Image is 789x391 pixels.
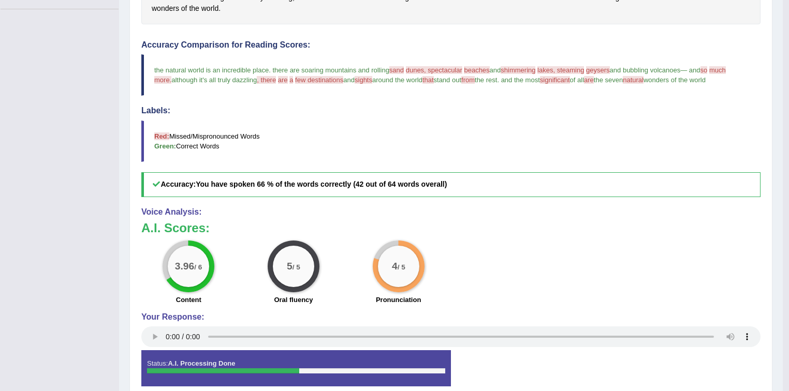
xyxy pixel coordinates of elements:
span: and the most [501,76,540,84]
h4: Accuracy Comparison for Reading Scores: [141,40,761,50]
h4: Voice Analysis: [141,207,761,217]
b: A.I. Scores: [141,221,210,235]
span: stand out [434,76,462,84]
b: You have spoken 66 % of the words correctly (42 out of 64 words overall) [196,180,447,188]
big: 4 [392,260,398,272]
big: 5 [287,260,293,272]
h4: Your Response: [141,312,761,322]
span: . [497,76,499,84]
label: Oral fluency [274,295,313,305]
small: / 5 [293,263,300,271]
span: the rest [475,76,497,84]
h5: Accuracy: [141,172,761,197]
small: / 5 [397,263,405,271]
span: although it's all truly dazzling [171,76,257,84]
span: are [278,76,288,84]
span: of all [570,76,584,84]
span: sand [389,66,404,74]
span: and [689,66,700,74]
span: few destinations [295,76,343,84]
blockquote: Missed/Mispronounced Words Correct Words [141,121,761,162]
span: a [289,76,293,84]
span: geysers [586,66,610,74]
span: dunes, spectacular [406,66,462,74]
span: much [709,66,726,74]
span: and bubbling volcanoes [610,66,681,74]
span: that [422,76,434,84]
span: shimmering [501,66,535,74]
span: sights [355,76,372,84]
span: the seven [594,76,623,84]
h4: Labels: [141,106,761,115]
small: / 6 [194,263,202,271]
span: and [490,66,501,74]
label: Content [176,295,201,305]
span: — [680,66,687,74]
big: 3.96 [175,260,194,272]
span: there are soaring mountains and rolling [272,66,389,74]
span: , there [257,76,276,84]
div: Status: [141,350,451,386]
span: the natural world is an incredible place [154,66,269,74]
strong: A.I. Processing Done [168,359,235,367]
span: natural [623,76,644,84]
span: are [584,76,594,84]
span: so [700,66,708,74]
b: Red: [154,132,169,140]
span: more. [154,76,171,84]
span: from [461,76,475,84]
span: Click to see word definition [201,3,218,14]
span: lakes, steaming [537,66,584,74]
span: Click to see word definition [189,3,199,14]
span: Click to see word definition [152,3,179,14]
span: around the world [372,76,422,84]
span: Click to see word definition [181,3,187,14]
span: beaches [464,66,489,74]
span: significant [540,76,570,84]
span: wonders of the world [644,76,706,84]
span: . [269,66,271,74]
label: Pronunciation [376,295,421,305]
span: and [343,76,355,84]
b: Green: [154,142,176,150]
